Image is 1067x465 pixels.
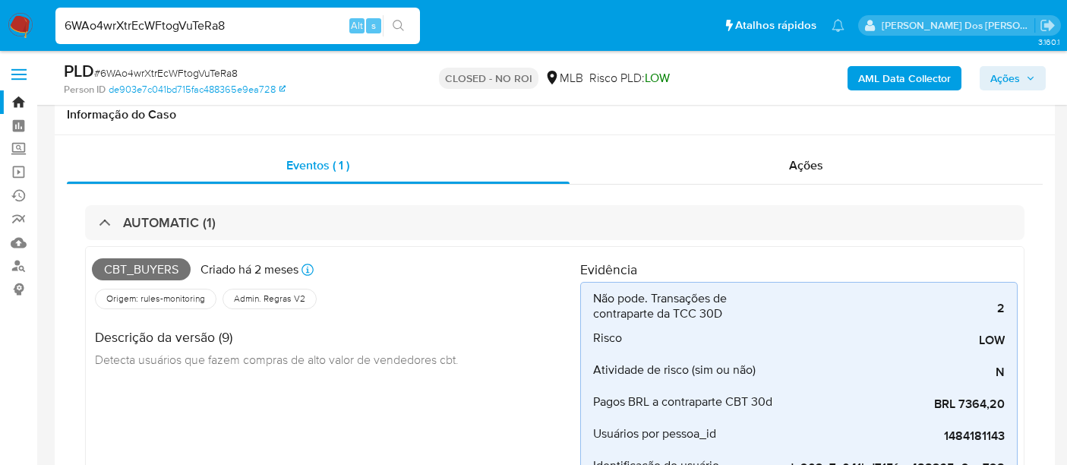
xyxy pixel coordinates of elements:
[94,65,238,81] span: # 6WAo4wrXtrEcWFtogVuTeRa8
[105,293,207,305] span: Origem: rules-monitoring
[1040,17,1056,33] a: Sair
[990,66,1020,90] span: Ações
[123,214,216,231] h3: AUTOMATIC (1)
[232,293,307,305] span: Admin. Regras V2
[882,18,1035,33] p: renato.lopes@mercadopago.com.br
[371,18,376,33] span: s
[109,83,286,96] a: de903e7c041bd715fac488365e9ea728
[85,205,1024,240] div: AUTOMATIC (1)
[858,66,951,90] b: AML Data Collector
[832,19,844,32] a: Notificações
[55,16,420,36] input: Pesquise usuários ou casos...
[383,15,414,36] button: search-icon
[286,157,349,174] span: Eventos ( 1 )
[589,70,670,87] span: Risco PLD:
[735,17,816,33] span: Atalhos rápidos
[64,59,94,83] b: PLD
[200,261,298,278] p: Criado há 2 meses
[645,69,670,87] span: LOW
[351,18,363,33] span: Alt
[545,70,583,87] div: MLB
[95,329,459,346] h4: Descrição da versão (9)
[95,351,459,368] span: Detecta usuários que fazem compras de alto valor de vendedores cbt.
[439,68,538,89] p: CLOSED - NO ROI
[92,258,191,281] span: Cbt_buyers
[67,107,1043,122] h1: Informação do Caso
[789,157,823,174] span: Ações
[980,66,1046,90] button: Ações
[848,66,961,90] button: AML Data Collector
[64,83,106,96] b: Person ID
